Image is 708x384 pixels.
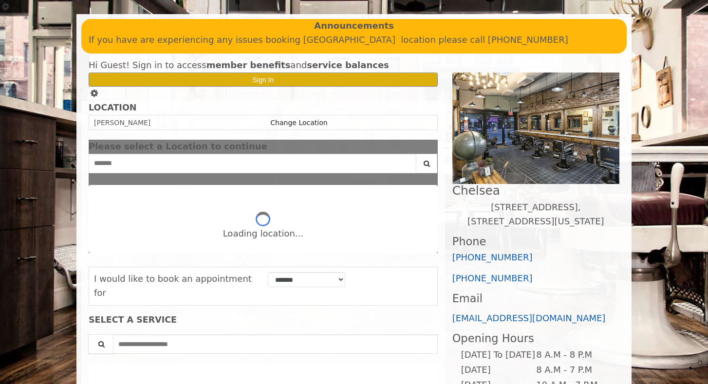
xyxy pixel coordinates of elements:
[89,154,438,178] div: Center Select
[307,60,389,70] b: service balances
[223,227,303,241] div: Loading location...
[206,60,291,70] b: member benefits
[89,141,267,151] span: Please select a Location to continue
[314,19,394,33] b: Announcements
[423,144,438,150] button: close dialog
[452,201,619,229] p: [STREET_ADDRESS],[STREET_ADDRESS][US_STATE]
[270,119,327,127] a: Change Location
[421,160,432,167] i: Search button
[452,252,533,262] a: [PHONE_NUMBER]
[89,33,619,47] p: If you have are experiencing any issues booking [GEOGRAPHIC_DATA] location please call [PHONE_NUM...
[461,347,536,363] td: [DATE] To [DATE]
[452,332,619,345] h3: Opening Hours
[89,154,416,173] input: Search Center
[89,58,438,73] div: Hi Guest! Sign in to access and
[461,363,536,378] td: [DATE]
[452,273,533,283] a: [PHONE_NUMBER]
[89,103,136,112] b: LOCATION
[452,184,619,197] h2: Chelsea
[94,274,252,298] span: I would like to book an appointment for
[536,347,611,363] td: 8 A.M - 8 P.M
[89,73,438,87] button: Sign In
[89,315,438,325] div: SELECT A SERVICE
[452,236,619,248] h3: Phone
[536,363,611,378] td: 8 A.M - 7 P.M
[94,119,150,127] span: [PERSON_NAME]
[88,334,113,354] button: Service Search
[452,313,606,323] a: [EMAIL_ADDRESS][DOMAIN_NAME]
[452,293,619,305] h3: Email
